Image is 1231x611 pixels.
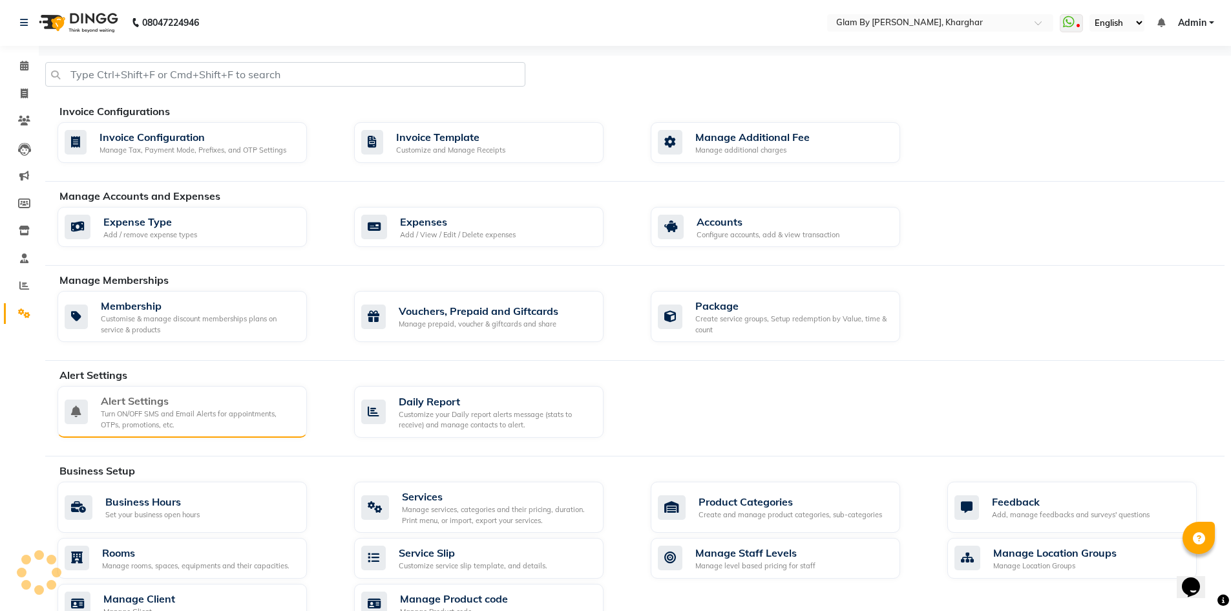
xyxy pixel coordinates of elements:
[695,561,815,572] div: Manage level based pricing for staff
[399,409,593,431] div: Customize your Daily report alerts message (stats to receive) and manage contacts to alert.
[354,122,631,163] a: Invoice TemplateCustomize and Manage Receipts
[101,409,297,430] div: Turn ON/OFF SMS and Email Alerts for appointments, OTPs, promotions, etc.
[102,545,289,561] div: Rooms
[993,545,1117,561] div: Manage Location Groups
[354,207,631,248] a: ExpensesAdd / View / Edit / Delete expenses
[58,122,335,163] a: Invoice ConfigurationManage Tax, Payment Mode, Prefixes, and OTP Settings
[1178,16,1206,30] span: Admin
[58,207,335,248] a: Expense TypeAdd / remove expense types
[103,230,197,241] div: Add / remove expense types
[699,494,882,509] div: Product Categories
[695,545,815,561] div: Manage Staff Levels
[651,538,928,579] a: Manage Staff LevelsManage level based pricing for staff
[103,591,175,606] div: Manage Client
[695,314,890,335] div: Create service groups, Setup redemption by Value, time & count
[651,122,928,163] a: Manage Additional FeeManage additional charges
[992,509,1150,520] div: Add, manage feedbacks and surveys' questions
[399,394,593,409] div: Daily Report
[354,291,631,342] a: Vouchers, Prepaid and GiftcardsManage prepaid, voucher & giftcards and share
[400,214,516,230] div: Expenses
[396,129,505,145] div: Invoice Template
[402,504,593,526] div: Manage services, categories and their pricing, duration. Print menu, or import, export your servi...
[101,314,297,335] div: Customise & manage discount memberships plans on service & products
[400,591,508,606] div: Manage Product code
[100,145,286,156] div: Manage Tax, Payment Mode, Prefixes, and OTP Settings
[992,494,1150,509] div: Feedback
[402,489,593,504] div: Services
[697,214,839,230] div: Accounts
[399,561,547,572] div: Customize service slip template, and details.
[58,291,335,342] a: MembershipCustomise & manage discount memberships plans on service & products
[101,298,297,314] div: Membership
[354,538,631,579] a: Service SlipCustomize service slip template, and details.
[651,291,928,342] a: PackageCreate service groups, Setup redemption by Value, time & count
[354,386,631,438] a: Daily ReportCustomize your Daily report alerts message (stats to receive) and manage contacts to ...
[699,509,882,520] div: Create and manage product categories, sub-categories
[58,386,335,438] a: Alert SettingsTurn ON/OFF SMS and Email Alerts for appointments, OTPs, promotions, etc.
[396,145,505,156] div: Customize and Manage Receipts
[993,561,1117,572] div: Manage Location Groups
[105,509,200,520] div: Set your business open hours
[33,5,121,41] img: logo
[142,5,199,41] b: 08047224946
[58,538,335,579] a: RoomsManage rooms, spaces, equipments and their capacities.
[103,214,197,230] div: Expense Type
[1177,559,1218,598] iframe: chat widget
[947,482,1225,533] a: FeedbackAdd, manage feedbacks and surveys' questions
[697,230,839,241] div: Configure accounts, add & view transaction
[100,129,286,145] div: Invoice Configuration
[400,230,516,241] div: Add / View / Edit / Delete expenses
[45,62,525,87] input: Type Ctrl+Shift+F or Cmd+Shift+F to search
[399,545,547,561] div: Service Slip
[651,207,928,248] a: AccountsConfigure accounts, add & view transaction
[695,298,890,314] div: Package
[695,145,810,156] div: Manage additional charges
[105,494,200,509] div: Business Hours
[354,482,631,533] a: ServicesManage services, categories and their pricing, duration. Print menu, or import, export yo...
[399,319,558,330] div: Manage prepaid, voucher & giftcards and share
[101,393,297,409] div: Alert Settings
[651,482,928,533] a: Product CategoriesCreate and manage product categories, sub-categories
[695,129,810,145] div: Manage Additional Fee
[947,538,1225,579] a: Manage Location GroupsManage Location Groups
[102,561,289,572] div: Manage rooms, spaces, equipments and their capacities.
[399,303,558,319] div: Vouchers, Prepaid and Giftcards
[58,482,335,533] a: Business HoursSet your business open hours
